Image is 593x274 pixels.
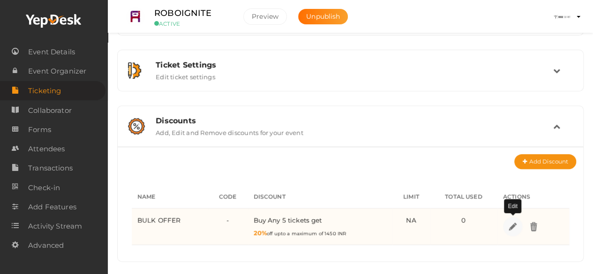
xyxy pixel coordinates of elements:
[553,7,571,26] img: ACg8ocLqu5jM_oAeKNg0It_CuzWY7FqhiTBdQx-M6CjW58AJd_s4904=s100
[28,198,76,216] span: Add Features
[268,216,286,224] span: any 5
[156,116,553,125] div: Discounts
[122,129,578,138] a: Discounts Add, Edit and Remove discounts for your event
[154,7,211,20] label: ROBOIGNITE
[28,217,82,236] span: Activity Stream
[254,216,322,224] span: Buy tickets get
[226,216,229,224] span: -
[137,216,180,224] span: BULK OFFER
[28,101,72,120] span: Collaborator
[514,154,576,169] button: Add Discount
[430,185,497,208] th: Total used
[504,199,521,213] div: Edit
[243,8,287,25] button: Preview
[28,236,64,255] span: Advanced
[507,221,518,232] img: edit.svg
[497,185,569,208] th: Actions
[126,7,145,26] img: RSPMBPJE_small.png
[254,230,346,237] span: off upto a maximum of 1450 INR
[28,120,51,139] span: Forms
[298,9,348,24] button: Unpublish
[208,185,248,208] th: Code
[28,159,73,178] span: Transactions
[529,222,539,231] img: delete.svg
[461,216,465,224] span: 0
[28,62,86,81] span: Event Organizer
[156,60,553,69] div: Ticket Settings
[156,125,303,136] label: Add, Edit and Remove discounts for your event
[154,20,229,27] small: ACTIVE
[248,185,392,208] th: Discount
[306,12,340,21] span: Unpublish
[28,43,75,61] span: Event Details
[254,229,267,237] span: 20%
[406,216,416,224] span: NA
[122,74,578,82] a: Ticket Settings Edit ticket settings
[392,185,430,208] th: Limit
[28,140,65,158] span: Attendees
[28,178,60,197] span: Check-in
[128,118,145,134] img: promotions.svg
[156,69,215,81] label: Edit ticket settings
[132,185,208,208] th: Name
[28,81,61,100] span: Ticketing
[128,62,141,79] img: setting.svg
